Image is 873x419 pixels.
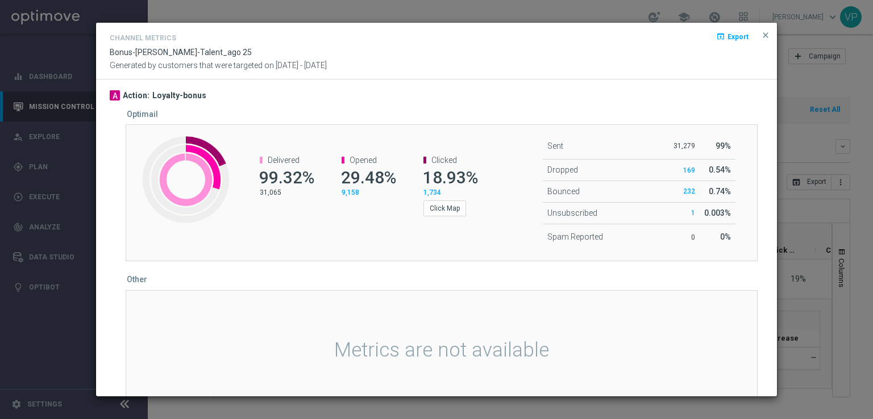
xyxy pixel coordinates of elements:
span: Metrics are not available [334,338,549,362]
span: 0.54% [709,165,731,174]
button: open_in_browser Export [715,30,750,43]
span: 29.48% [341,167,396,187]
span: Generated by customers that were targeted on [110,61,274,70]
div: A [110,90,120,100]
span: Delivered [268,156,300,165]
h4: Channel Metrics [110,34,176,42]
span: Export [727,32,749,40]
h3: Loyalty-bonus [152,90,206,102]
span: [DATE] - [DATE] [276,61,327,70]
h3: Action: [123,90,149,102]
button: Click Map [423,200,466,216]
span: 0.003% [704,208,731,217]
span: Spam Reported [547,232,603,241]
span: Bounced [547,187,580,196]
span: Sent [547,141,563,150]
p: 31,065 [260,188,313,197]
span: 169 [683,166,695,174]
span: 232 [683,187,695,195]
p: 0 [672,233,696,242]
span: 9,158 [342,188,359,196]
h5: Optimail [127,110,158,119]
span: 0.74% [709,187,731,196]
span: 0% [720,232,731,241]
span: Unsubscribed [547,208,597,217]
span: Bonus-[PERSON_NAME]-Talent_ago 25 [110,48,252,57]
span: 99.32% [259,167,314,187]
span: close [761,31,770,40]
span: 99% [716,141,731,150]
span: 1 [691,209,695,217]
i: open_in_browser [716,32,725,41]
span: 18.93% [423,167,478,187]
p: 31,279 [672,141,696,150]
span: Opened [350,156,377,165]
span: Clicked [431,156,457,165]
span: Dropped [547,165,578,174]
span: 1,734 [423,188,441,196]
h5: Other [127,275,147,284]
